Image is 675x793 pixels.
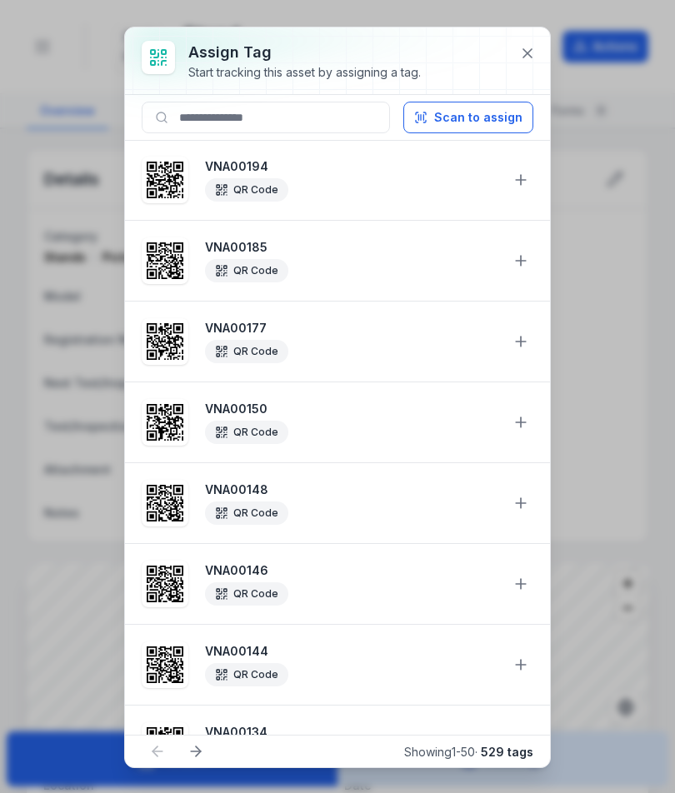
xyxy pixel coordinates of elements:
strong: 529 tags [481,745,533,759]
button: Scan to assign [403,102,533,133]
div: QR Code [205,501,288,525]
strong: VNA00185 [205,239,498,256]
div: QR Code [205,178,288,202]
div: QR Code [205,259,288,282]
strong: VNA00134 [205,724,498,741]
div: Start tracking this asset by assigning a tag. [188,64,421,81]
div: QR Code [205,663,288,686]
strong: VNA00150 [205,401,498,417]
strong: VNA00144 [205,643,498,660]
div: QR Code [205,421,288,444]
strong: VNA00146 [205,562,498,579]
div: QR Code [205,340,288,363]
span: Showing 1 - 50 · [404,745,533,759]
h3: Assign tag [188,41,421,64]
strong: VNA00177 [205,320,498,337]
div: QR Code [205,582,288,606]
strong: VNA00148 [205,481,498,498]
strong: VNA00194 [205,158,498,175]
